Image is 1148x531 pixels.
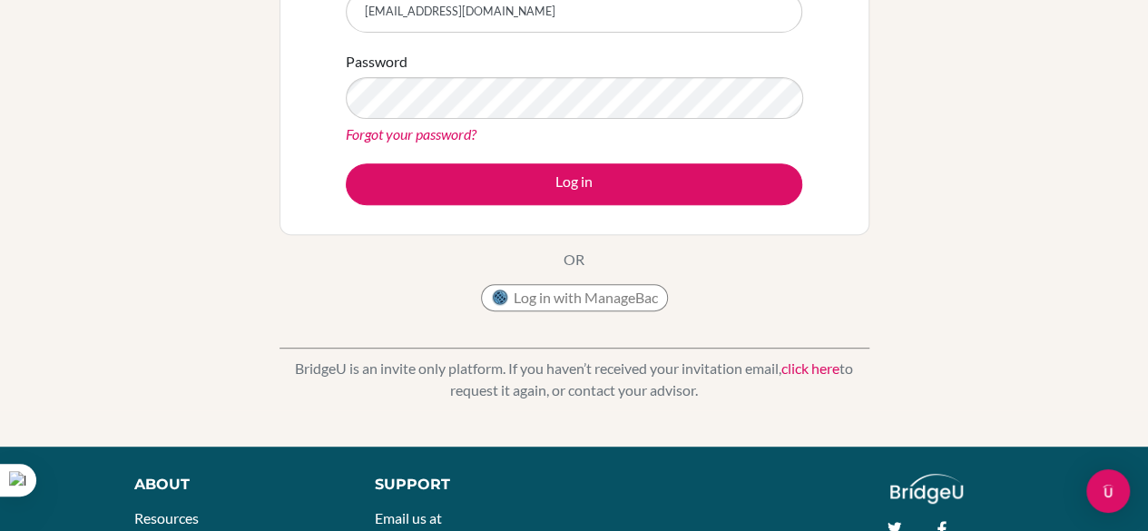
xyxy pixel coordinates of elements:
div: Support [375,474,556,496]
button: Log in [346,163,802,205]
img: logo_white@2x-f4f0deed5e89b7ecb1c2cc34c3e3d731f90f0f143d5ea2071677605dd97b5244.png [890,474,964,504]
div: About [134,474,334,496]
p: OR [564,249,584,270]
div: Open Intercom Messenger [1086,469,1130,513]
a: click here [781,359,839,377]
label: Password [346,51,407,73]
a: Resources [134,509,199,526]
button: Log in with ManageBac [481,284,668,311]
p: BridgeU is an invite only platform. If you haven’t received your invitation email, to request it ... [280,358,869,401]
a: Forgot your password? [346,125,476,143]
